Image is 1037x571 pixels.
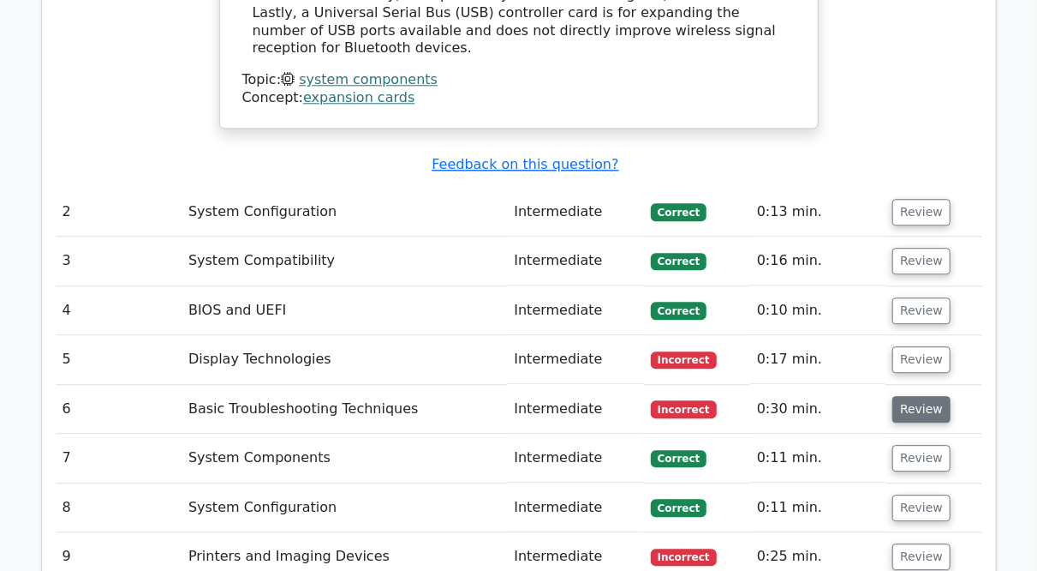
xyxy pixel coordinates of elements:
button: Review [892,544,951,570]
td: Intermediate [507,335,643,384]
button: Review [892,298,951,324]
td: 0:10 min. [750,286,885,335]
td: 4 [56,286,182,335]
button: Review [892,396,951,423]
td: 0:13 min. [750,188,885,237]
span: Correct [651,302,706,319]
td: System Components [182,434,507,483]
td: 0:17 min. [750,335,885,384]
div: Concept: [242,89,796,107]
td: 5 [56,335,182,384]
td: System Configuration [182,484,507,532]
a: system components [299,71,438,87]
td: BIOS and UEFI [182,286,507,335]
span: Correct [651,450,706,467]
span: Correct [651,253,706,270]
td: 2 [56,188,182,237]
button: Review [892,445,951,472]
td: 0:11 min. [750,434,885,483]
td: 7 [56,434,182,483]
td: Intermediate [507,286,643,335]
span: Incorrect [651,400,717,418]
div: Topic: [242,71,796,89]
td: Display Technologies [182,335,507,384]
span: Incorrect [651,549,717,566]
td: Intermediate [507,385,643,434]
td: 6 [56,385,182,434]
span: Correct [651,203,706,220]
a: expansion cards [303,89,414,105]
button: Review [892,248,951,274]
td: 0:11 min. [750,484,885,532]
button: Review [892,346,951,373]
a: Feedback on this question? [432,156,618,172]
td: System Configuration [182,188,507,237]
td: System Compatibility [182,237,507,285]
td: 0:16 min. [750,237,885,285]
td: 3 [56,237,182,285]
td: Basic Troubleshooting Techniques [182,385,507,434]
button: Review [892,495,951,521]
td: Intermediate [507,237,643,285]
td: 0:30 min. [750,385,885,434]
td: 8 [56,484,182,532]
button: Review [892,199,951,225]
td: Intermediate [507,434,643,483]
td: Intermediate [507,188,643,237]
td: Intermediate [507,484,643,532]
span: Incorrect [651,352,717,369]
span: Correct [651,499,706,516]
